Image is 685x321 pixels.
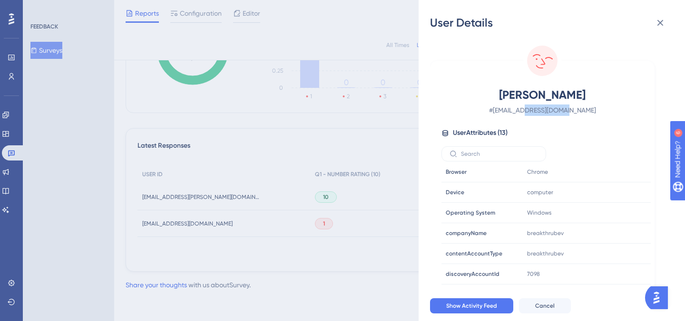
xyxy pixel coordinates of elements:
[527,189,553,196] span: computer
[446,270,499,278] span: discoveryAccountId
[519,298,571,313] button: Cancel
[527,250,564,257] span: breakthrubev
[461,151,538,157] input: Search
[527,209,551,217] span: Windows
[22,2,59,14] span: Need Help?
[459,87,626,103] span: [PERSON_NAME]
[446,209,495,217] span: Operating System
[446,250,502,257] span: contentAccountType
[453,127,508,139] span: User Attributes ( 13 )
[459,104,626,116] span: # [EMAIL_ADDRESS][DOMAIN_NAME]
[446,229,487,237] span: companyName
[446,168,467,176] span: Browser
[446,189,464,196] span: Device
[430,15,674,30] div: User Details
[645,283,674,312] iframe: UserGuiding AI Assistant Launcher
[527,229,564,237] span: breakthrubev
[527,168,548,176] span: Chrome
[527,270,540,278] span: 7098
[446,302,497,310] span: Show Activity Feed
[66,5,69,12] div: 6
[430,298,513,313] button: Show Activity Feed
[535,302,555,310] span: Cancel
